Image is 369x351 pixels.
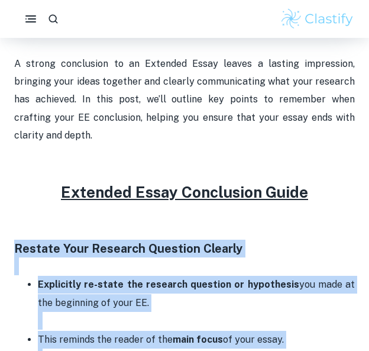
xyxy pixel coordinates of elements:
[14,55,355,145] p: A strong conclusion to an Extended Essay leaves a lasting impression, bringing your ideas togethe...
[280,7,355,31] img: Clastify logo
[38,279,299,290] strong: Explicitly re-state the research question or hypothesis
[61,183,308,201] u: Extended Essay Conclusion Guide
[38,276,355,312] p: you made at the beginning of your EE.
[38,331,355,349] p: This reminds the reader of the of your essay.
[173,334,223,345] strong: main focus
[14,241,242,256] strong: Restate Your Research Question Clearly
